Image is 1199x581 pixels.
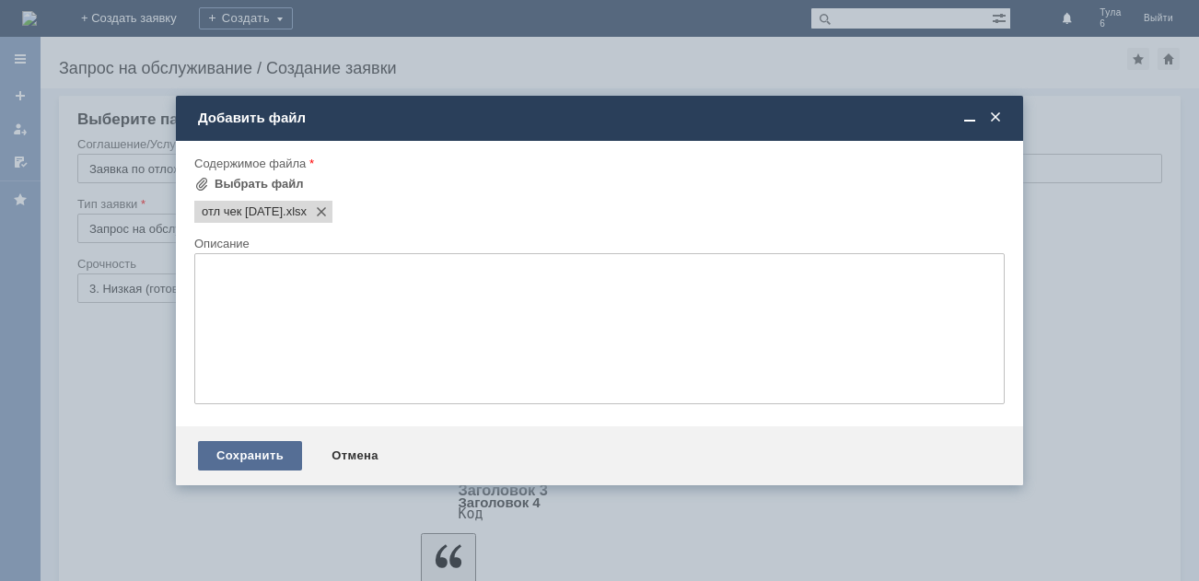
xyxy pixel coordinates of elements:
[7,7,269,37] div: добрый день просьба удалить отл чек от [DATE]
[194,238,1001,250] div: Описание
[986,110,1005,126] span: Закрыть
[960,110,979,126] span: Свернуть (Ctrl + M)
[194,157,1001,169] div: Содержимое файла
[283,204,307,219] span: отл чек 08.10.2025.xlsx
[198,110,1005,126] div: Добавить файл
[202,204,283,219] span: отл чек 08.10.2025.xlsx
[215,177,304,192] div: Выбрать файл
